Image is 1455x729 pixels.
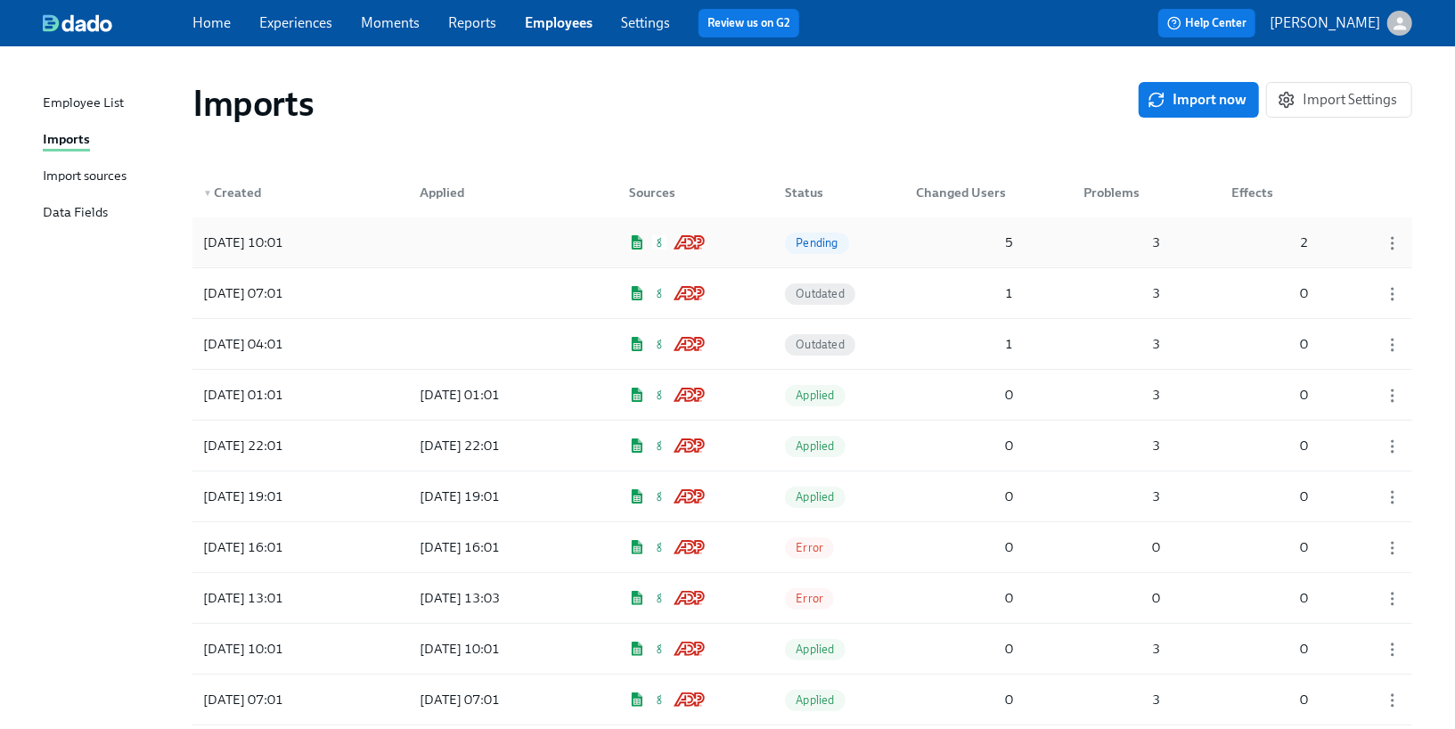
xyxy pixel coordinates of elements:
[413,435,566,456] div: [DATE] 22:01
[652,540,666,554] img: Greenhouse
[629,388,645,402] img: Google Sheets
[910,232,1021,253] div: 5
[196,435,356,456] div: [DATE] 22:01
[448,14,496,31] a: Reports
[652,337,666,351] img: Greenhouse
[413,384,566,405] div: [DATE] 01:01
[629,337,645,351] img: Google Sheets
[621,14,670,31] a: Settings
[196,182,356,203] div: Created
[43,14,112,32] img: dado
[910,587,1021,609] div: 0
[43,166,178,188] a: Import sources
[629,489,645,504] img: Google Sheets
[785,439,845,453] span: Applied
[1077,537,1168,558] div: 0
[1077,689,1168,710] div: 3
[674,489,705,504] img: ADP Workforce Now
[1077,486,1168,507] div: 3
[1077,283,1168,304] div: 3
[413,486,566,507] div: [DATE] 19:01
[785,236,848,250] span: Pending
[629,286,645,300] img: Google Sheets
[196,175,356,210] div: ▼Created
[192,217,1412,268] a: [DATE] 10:01Google SheetsGreenhouseADP Workforce NowPending532
[910,689,1021,710] div: 0
[1224,182,1315,203] div: Effects
[413,689,566,710] div: [DATE] 07:01
[196,689,356,710] div: [DATE] 07:01
[622,182,722,203] div: Sources
[192,319,1412,370] a: [DATE] 04:01Google SheetsGreenhouseADP Workforce NowOutdated130
[192,319,1412,369] div: [DATE] 04:01Google SheetsGreenhouseADP Workforce NowOutdated130
[910,283,1021,304] div: 1
[910,486,1021,507] div: 0
[192,624,1412,675] a: [DATE] 10:01[DATE] 10:01Google SheetsGreenhouseADP Workforce NowApplied030
[196,537,356,558] div: [DATE] 16:01
[910,182,1021,203] div: Changed Users
[910,175,1021,210] div: Changed Users
[652,438,666,453] img: Greenhouse
[43,202,178,225] a: Data Fields
[1167,14,1247,32] span: Help Center
[910,435,1021,456] div: 0
[192,421,1412,471] a: [DATE] 22:01[DATE] 22:01Google SheetsGreenhouseADP Workforce NowApplied030
[1224,587,1315,609] div: 0
[1224,283,1315,304] div: 0
[1139,82,1259,118] button: Import now
[196,638,356,659] div: [DATE] 10:01
[785,693,845,707] span: Applied
[785,592,834,605] span: Error
[192,522,1412,572] div: [DATE] 16:01[DATE] 16:01Google SheetsGreenhouseADP Workforce NowError000
[43,166,127,188] div: Import sources
[785,287,855,300] span: Outdated
[785,490,845,504] span: Applied
[1224,232,1315,253] div: 2
[361,14,420,31] a: Moments
[1077,587,1168,609] div: 0
[1224,486,1315,507] div: 0
[1270,13,1380,33] p: [PERSON_NAME]
[43,129,178,152] a: Imports
[910,638,1021,659] div: 0
[1077,333,1168,355] div: 3
[1224,333,1315,355] div: 0
[192,624,1412,674] div: [DATE] 10:01[DATE] 10:01Google SheetsGreenhouseADP Workforce NowApplied030
[629,540,645,554] img: Google Sheets
[203,189,212,198] span: ▼
[192,217,1412,267] div: [DATE] 10:01Google SheetsGreenhouseADP Workforce NowPending532
[1281,91,1397,109] span: Import Settings
[1077,232,1168,253] div: 3
[629,692,645,707] img: Google Sheets
[652,286,666,300] img: Greenhouse
[629,438,645,453] img: Google Sheets
[192,268,1412,318] div: [DATE] 07:01Google SheetsGreenhouseADP Workforce NowOutdated130
[652,489,666,504] img: Greenhouse
[785,389,845,402] span: Applied
[192,370,1412,421] a: [DATE] 01:01[DATE] 01:01Google SheetsGreenhouseADP Workforce NowApplied030
[192,675,1412,725] div: [DATE] 07:01[DATE] 07:01Google SheetsGreenhouseADP Workforce NowApplied030
[785,541,834,554] span: Error
[629,642,645,656] img: Google Sheets
[196,587,356,609] div: [DATE] 13:01
[1077,435,1168,456] div: 3
[413,638,566,659] div: [DATE] 10:01
[652,235,666,250] img: Greenhouse
[910,537,1021,558] div: 0
[192,675,1412,725] a: [DATE] 07:01[DATE] 07:01Google SheetsGreenhouseADP Workforce NowApplied030
[525,14,593,31] a: Employees
[1158,9,1255,37] button: Help Center
[196,333,356,355] div: [DATE] 04:01
[629,591,645,605] img: Google Sheets
[1077,182,1168,203] div: Problems
[413,537,566,558] div: [DATE] 16:01
[674,388,705,402] img: ADP Workforce Now
[1224,435,1315,456] div: 0
[652,591,666,605] img: Greenhouse
[699,9,799,37] button: Review us on G2
[192,522,1412,573] a: [DATE] 16:01[DATE] 16:01Google SheetsGreenhouseADP Workforce NowError000
[785,643,845,656] span: Applied
[674,591,705,605] img: ADP Workforce Now
[196,486,356,507] div: [DATE] 19:01
[1224,689,1315,710] div: 0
